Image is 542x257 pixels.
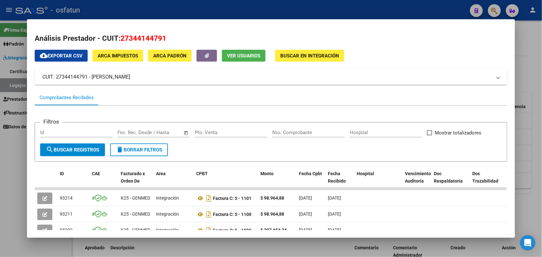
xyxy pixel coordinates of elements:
[57,167,89,195] datatable-header-cell: ID
[434,171,463,184] span: Doc Respaldatoria
[357,171,374,176] span: Hospital
[116,146,124,153] mat-icon: delete
[60,227,73,233] span: 93202
[156,227,179,233] span: Integración
[435,129,481,137] span: Mostrar totalizadores
[46,147,99,153] span: Buscar Registros
[144,130,175,135] input: End date
[328,195,341,201] span: [DATE]
[299,211,312,217] span: [DATE]
[299,227,312,233] span: [DATE]
[431,167,470,195] datatable-header-cell: Doc Respaldatoria
[275,50,344,62] button: Buscar en Integración
[354,167,402,195] datatable-header-cell: Hospital
[328,227,341,233] span: [DATE]
[148,50,192,62] button: ARCA Padrón
[213,212,251,217] strong: Factura C: 5 - 1100
[405,171,431,184] span: Vencimiento Auditoría
[470,167,508,195] datatable-header-cell: Doc Trazabilidad
[40,117,62,126] h3: Filtros
[98,53,138,59] span: ARCA Impuestos
[205,225,213,236] i: Descargar documento
[328,171,346,184] span: Fecha Recibido
[299,171,322,176] span: Fecha Cpbt
[46,146,54,153] mat-icon: search
[92,50,143,62] button: ARCA Impuestos
[121,211,150,217] span: K25 - GENMED
[222,50,266,62] button: Ver Usuarios
[227,53,260,59] span: Ver Usuarios
[156,171,166,176] span: Area
[156,211,179,217] span: Integración
[402,167,431,195] datatable-header-cell: Vencimiento Auditoría
[258,167,296,195] datatable-header-cell: Monto
[205,209,213,219] i: Descargar documento
[194,167,258,195] datatable-header-cell: CPBT
[40,52,48,59] mat-icon: cloud_download
[260,195,284,201] strong: $ 98.964,88
[205,193,213,203] i: Descargar documento
[39,94,94,101] div: Comprobantes Recibidos
[60,171,64,176] span: ID
[153,53,187,59] span: ARCA Padrón
[92,171,100,176] span: CAE
[60,211,73,217] span: 93211
[40,53,83,59] span: Exportar CSV
[153,167,194,195] datatable-header-cell: Area
[260,171,274,176] span: Monto
[260,211,284,217] strong: $ 98.964,88
[280,53,339,59] span: Buscar en Integración
[121,195,150,201] span: K25 - GENMED
[182,129,190,137] button: Open calendar
[213,196,251,201] strong: Factura C: 5 - 1101
[118,130,138,135] input: Start date
[42,73,492,81] mat-panel-title: CUIT: 27344144791 - [PERSON_NAME]
[156,195,179,201] span: Integración
[60,195,73,201] span: 93214
[35,33,507,44] h2: Análisis Prestador - CUIT:
[35,50,88,62] button: Exportar CSV
[116,147,162,153] span: Borrar Filtros
[472,171,498,184] span: Doc Trazabilidad
[328,211,341,217] span: [DATE]
[520,235,536,251] div: Open Intercom Messenger
[40,143,105,156] button: Buscar Registros
[213,228,251,233] strong: Factura C: 5 - 1099
[118,167,153,195] datatable-header-cell: Facturado x Orden De
[120,34,166,42] span: 27344144791
[299,195,312,201] span: [DATE]
[89,167,118,195] datatable-header-cell: CAE
[196,171,208,176] span: CPBT
[35,69,507,85] mat-expansion-panel-header: CUIT: 27344144791 - [PERSON_NAME]
[121,171,145,184] span: Facturado x Orden De
[325,167,354,195] datatable-header-cell: Fecha Recibido
[110,143,168,156] button: Borrar Filtros
[296,167,325,195] datatable-header-cell: Fecha Cpbt
[121,227,150,233] span: K25 - GENMED
[260,227,287,233] strong: $ 307.654,34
